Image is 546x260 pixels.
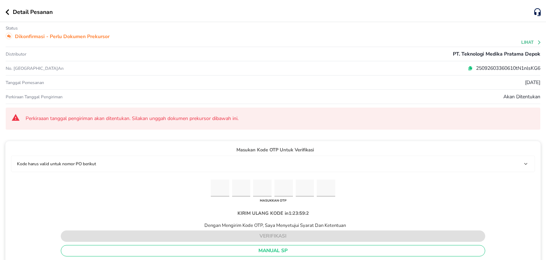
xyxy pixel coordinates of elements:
[61,245,485,256] button: MANUAL SP
[6,66,184,71] p: No. [GEOGRAPHIC_DATA]an
[473,64,540,72] p: 25092603360610tN1nlsKG6
[317,180,335,197] input: Please enter OTP character 6
[521,40,542,45] button: Lihat
[17,161,96,167] p: Kode harus valid untuk nomor PO berikut
[6,80,44,85] p: Tanggal pemesanan
[453,50,540,58] p: PT. Teknologi Medika Pratama Depok
[503,93,540,100] p: Akan ditentukan
[11,147,535,154] p: Masukan Kode OTP Untuk Verifikasi
[253,180,272,197] input: Please enter OTP character 3
[211,180,229,197] input: Please enter OTP character 1
[200,222,346,229] div: Dengan Mengirim Kode OTP, Saya Menyetujui Syarat Dan Ketentuan
[296,180,314,197] input: Please enter OTP character 5
[6,94,63,100] p: Perkiraan Tanggal Pengiriman
[232,180,251,197] input: Please enter OTP character 2
[67,246,479,255] span: MANUAL SP
[274,180,293,197] input: Please enter OTP character 4
[13,8,53,16] p: Detail Pesanan
[525,79,540,86] p: [DATE]
[6,25,18,31] p: Status
[6,51,26,57] p: Distributor
[14,159,532,169] div: Kode harus valid untuk nomor PO berikut
[15,33,109,40] p: Dikonfirmasi - Perlu Dokumen Prekursor
[232,204,315,222] div: KIRIM ULANG KODE in1:23:59:2
[258,197,288,204] div: MASUKKAN OTP
[26,115,535,122] span: Perkiraaan tanggal pengiriman akan ditentukan. Silakan unggah dokumen prekursor dibawah ini.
